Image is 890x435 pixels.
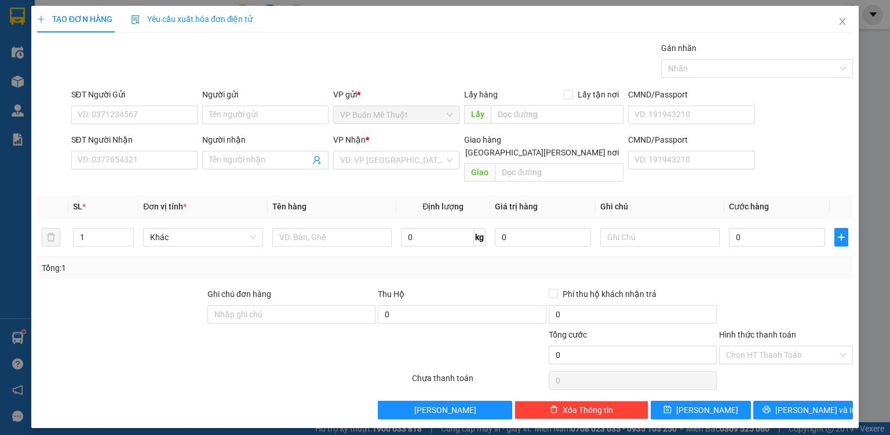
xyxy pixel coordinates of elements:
span: [PERSON_NAME] [676,404,738,416]
span: Khác [150,229,256,246]
button: [PERSON_NAME] [378,401,512,419]
span: Phí thu hộ khách nhận trả [558,288,661,300]
input: Ghi Chú [600,228,720,246]
label: Gán nhãn [661,43,696,53]
span: Tên hàng [272,202,307,211]
div: SĐT Người Nhận [71,133,198,146]
span: Lấy tận nơi [573,88,623,101]
div: SĐT Người Gửi [71,88,198,101]
div: VP gửi [333,88,459,101]
span: SL [73,202,82,211]
span: close [838,17,847,26]
input: Dọc đường [491,105,623,124]
span: plus [37,15,45,23]
button: printer[PERSON_NAME] và In [753,401,853,419]
input: Ghi chú đơn hàng [207,305,375,324]
button: save[PERSON_NAME] [651,401,751,419]
span: Lấy [464,105,491,124]
span: Giao [464,163,495,182]
span: VP Buôn Mê Thuột [340,106,453,124]
button: Close [826,6,859,38]
button: delete [42,228,60,246]
span: delete [550,405,558,415]
button: plus [834,228,848,246]
span: Đơn vị tính [143,202,187,211]
div: Tổng: 1 [42,262,344,274]
span: printer [763,405,771,415]
label: Hình thức thanh toán [719,330,796,339]
span: kg [474,228,486,246]
button: deleteXóa Thông tin [515,401,648,419]
span: Thu Hộ [378,289,404,299]
th: Ghi chú [596,195,724,218]
label: Ghi chú đơn hàng [207,289,271,299]
span: Yêu cầu xuất hóa đơn điện tử [131,14,253,24]
span: Giá trị hàng [495,202,538,211]
img: icon [131,15,140,24]
span: Xóa Thông tin [563,404,613,416]
span: Cước hàng [729,202,769,211]
span: Lấy hàng [464,90,498,99]
span: [PERSON_NAME] và In [775,404,856,416]
span: Giao hàng [464,135,501,144]
input: VD: Bàn, Ghế [272,228,392,246]
div: Chưa thanh toán [411,372,547,392]
div: CMND/Passport [628,88,754,101]
span: save [663,405,672,415]
input: Dọc đường [495,163,623,182]
span: [PERSON_NAME] [414,404,476,416]
div: CMND/Passport [628,133,754,146]
span: VP Nhận [333,135,366,144]
span: plus [835,233,848,242]
span: TẠO ĐƠN HÀNG [37,14,112,24]
span: [GEOGRAPHIC_DATA][PERSON_NAME] nơi [461,146,623,159]
div: Người gửi [202,88,329,101]
span: user-add [312,155,322,165]
div: Người nhận [202,133,329,146]
input: 0 [495,228,591,246]
span: Tổng cước [549,330,587,339]
span: Định lượng [422,202,464,211]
